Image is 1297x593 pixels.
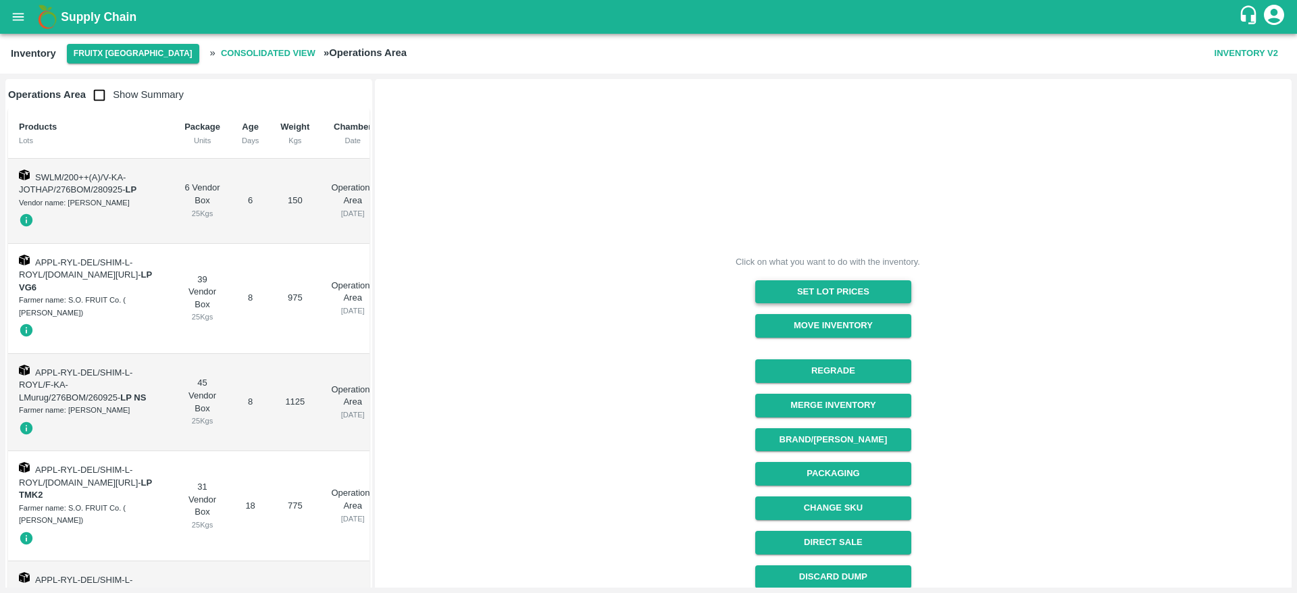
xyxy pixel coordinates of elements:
[215,42,321,66] span: Consolidated View
[126,184,137,195] strong: LP
[331,207,374,220] div: [DATE]
[242,134,259,147] div: Days
[11,48,56,59] b: Inventory
[122,184,136,195] span: -
[184,311,220,323] div: 25 Kgs
[118,392,146,403] span: -
[324,47,407,58] b: » Operations Area
[242,122,259,132] b: Age
[331,305,374,317] div: [DATE]
[755,531,911,555] button: Direct Sale
[19,197,163,209] div: Vendor name: [PERSON_NAME]
[184,122,220,132] b: Package
[331,182,374,207] p: Operations Area
[280,134,309,147] div: Kgs
[34,3,61,30] img: logo
[755,280,911,304] button: Set Lot Prices
[1238,5,1262,29] div: customer-support
[755,359,911,383] button: Regrade
[19,404,163,416] div: Farmer name: [PERSON_NAME]
[61,10,136,24] b: Supply Chain
[755,496,911,520] button: Change SKU
[19,465,138,488] span: APPL-RYL-DEL/SHIM-L-ROYL/[DOMAIN_NAME][URL]
[755,394,911,417] button: Merge Inventory
[210,42,407,66] h2: »
[120,392,146,403] strong: LP NS
[736,255,920,269] div: Click on what you want to do with the inventory.
[184,134,220,147] div: Units
[184,207,220,220] div: 25 Kgs
[19,269,152,292] strong: LP VG6
[1262,3,1286,31] div: account of current user
[334,122,372,132] b: Chamber
[1209,42,1283,66] button: Inventory V2
[288,500,303,511] span: 775
[231,451,270,561] td: 18
[19,367,132,403] span: APPL-RYL-DEL/SHIM-L-ROYL/F-KA-LMurug/276BOM/260925
[331,409,374,421] div: [DATE]
[19,365,30,376] img: box
[280,122,309,132] b: Weight
[19,255,30,265] img: box
[285,396,305,407] span: 1125
[331,134,374,147] div: Date
[67,44,199,63] button: Select DC
[331,487,374,512] p: Operations Area
[231,159,270,244] td: 6
[184,377,220,427] div: 45 Vendor Box
[755,314,911,338] button: Move Inventory
[19,170,30,180] img: box
[184,274,220,324] div: 39 Vendor Box
[61,7,1238,26] a: Supply Chain
[288,292,303,303] span: 975
[19,462,30,473] img: box
[19,172,126,195] span: SWLM/200++(A)/V-KA-JOTHAP/276BOM/280925
[184,182,220,220] div: 6 Vendor Box
[3,1,34,32] button: open drawer
[8,89,86,100] b: Operations Area
[755,462,911,486] button: Packaging
[331,384,374,409] p: Operations Area
[231,244,270,354] td: 8
[331,513,374,525] div: [DATE]
[19,122,57,132] b: Products
[221,46,315,61] b: Consolidated View
[755,565,911,589] button: Discard Dump
[231,354,270,452] td: 8
[755,428,911,452] button: Brand/[PERSON_NAME]
[19,572,30,583] img: box
[288,195,303,205] span: 150
[331,280,374,305] p: Operations Area
[19,294,163,319] div: Farmer name: S.O. FRUIT Co. ( [PERSON_NAME])
[86,89,184,100] span: Show Summary
[184,415,220,427] div: 25 Kgs
[19,257,138,280] span: APPL-RYL-DEL/SHIM-L-ROYL/[DOMAIN_NAME][URL]
[19,502,163,527] div: Farmer name: S.O. FRUIT Co. ( [PERSON_NAME])
[19,269,152,292] span: -
[184,481,220,531] div: 31 Vendor Box
[184,519,220,531] div: 25 Kgs
[19,134,163,147] div: Lots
